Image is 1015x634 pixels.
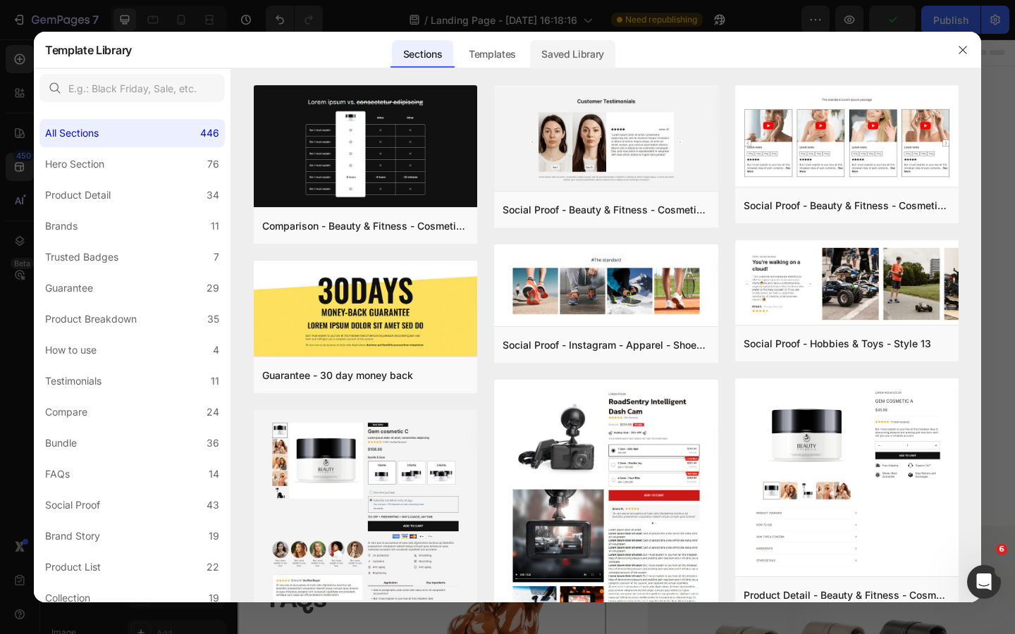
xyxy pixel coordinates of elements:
img: sp8.png [735,85,959,189]
img: gempages_567331744202621889-3b4e887a-5c6d-40b9-abe8-bc34145a9893.svg [254,87,592,345]
div: 24 [207,404,219,421]
div: 11 [211,373,219,390]
div: 36 [207,435,219,452]
div: Brands [45,218,78,235]
div: Social Proof - Hobbies & Toys - Style 13 [744,335,931,352]
div: Collection [45,590,90,607]
div: Product Detail - Beauty & Fitness - Cosmetic - Style 16 [744,587,950,604]
div: Hero Section [45,156,104,173]
div: Testimonials [45,373,101,390]
div: 14 [209,466,219,483]
iframe: Intercom live chat [967,565,1001,599]
img: sp13.png [735,240,959,328]
div: Brand Story [45,528,100,545]
div: Trusted Badges [45,249,118,266]
div: 34 [207,187,219,204]
div: 76 [207,156,219,173]
div: Social Proof [45,497,100,514]
h2: FAQs [33,587,164,628]
div: 35 [207,311,219,328]
div: 29 [207,280,219,297]
img: c19.png [254,85,477,210]
div: Bundle [45,435,77,452]
div: Social Proof - Beauty & Fitness - Cosmetic - Style 8 [744,197,950,214]
div: 7 [214,249,219,266]
div: Saved Library [530,40,615,68]
div: FAQs [45,466,70,483]
div: 446 [200,125,219,142]
h2: QUICK [33,576,164,594]
div: Guarantee - 30 day money back [262,367,413,384]
input: E.g.: Black Friday, Sale, etc. [39,74,225,102]
div: Comparison - Beauty & Fitness - Cosmetic - Ingredients - Style 19 [262,218,469,235]
div: Templates [457,40,527,68]
img: pd11.png [735,378,959,579]
div: 19 [209,590,219,607]
div: How to use [45,342,97,359]
div: 22 [207,559,219,576]
div: Product Detail [45,187,111,204]
div: Social Proof - Beauty & Fitness - Cosmetic - Style 16 [503,201,709,218]
img: sp16.png [494,85,718,194]
img: g30.png [254,261,477,359]
div: Social Proof - Instagram - Apparel - Shoes - Style 30 [503,337,709,354]
span: 6 [996,544,1007,555]
div: Product List [45,559,101,576]
div: 4 [213,342,219,359]
div: 19 [209,528,219,545]
div: 11 [211,218,219,235]
div: All Sections [45,125,99,142]
div: Product Breakdown [45,311,137,328]
div: 43 [207,497,219,514]
h2: Template Library [45,32,132,68]
img: sp30.png [494,244,718,327]
div: Sections [392,40,453,68]
div: Guarantee [45,280,93,297]
div: Compare [45,404,87,421]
